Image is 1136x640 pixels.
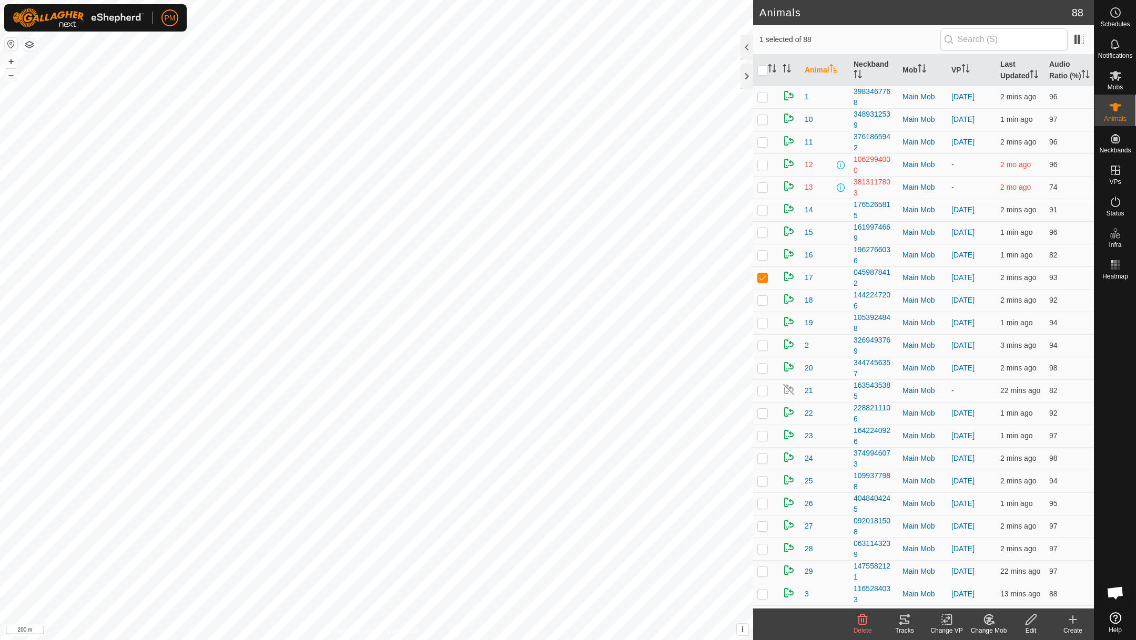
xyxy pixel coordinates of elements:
a: [DATE] [951,341,975,349]
span: 92 [1049,409,1058,417]
button: Map Layers [23,38,36,51]
a: [DATE] [951,522,975,530]
div: Main Mob [902,114,943,125]
span: 20 [805,363,813,374]
a: [DATE] [951,364,975,372]
div: Main Mob [902,317,943,328]
span: 97 [1049,544,1058,553]
img: returning on [783,428,795,441]
div: 3749946073 [854,448,894,470]
span: 23 [805,430,813,441]
img: returning on [783,157,795,170]
p-sorticon: Activate to sort [768,66,776,74]
div: Create [1052,626,1094,635]
app-display-virtual-paddock-transition: - [951,160,954,169]
div: 1053924848 [854,312,894,334]
span: i [742,625,744,634]
span: 94 [1049,477,1058,485]
img: returning on [783,360,795,373]
div: Main Mob [902,521,943,532]
span: 17 [805,272,813,283]
span: 28 Aug 2025, 6:46 am [1000,499,1032,508]
app-display-virtual-paddock-transition: - [951,386,954,395]
span: 22 [805,408,813,419]
img: returning on [783,315,795,328]
span: 94 [1049,318,1058,327]
span: 96 [1049,228,1058,236]
img: returning on [783,247,795,260]
div: Main Mob [902,430,943,441]
span: 28 Aug 2025, 6:46 am [1000,115,1032,123]
span: 95 [1049,499,1058,508]
span: 98 [1049,364,1058,372]
div: 3269493769 [854,335,894,357]
span: 28 Aug 2025, 6:25 am [1000,567,1040,575]
div: Main Mob [902,272,943,283]
span: Schedules [1100,21,1130,27]
span: 96 [1049,138,1058,146]
img: returning on [783,135,795,147]
span: 97 [1049,567,1058,575]
a: Contact Us [387,626,418,636]
span: Status [1106,210,1124,216]
span: Heatmap [1102,273,1128,280]
div: 3761865942 [854,131,894,153]
span: 28 Aug 2025, 6:46 am [1000,409,1032,417]
span: 1 [805,91,809,102]
span: 93 [1049,273,1058,282]
span: 28 Aug 2025, 6:45 am [1000,138,1036,146]
img: returning on [783,406,795,418]
div: Main Mob [902,91,943,102]
button: + [5,55,17,68]
div: Main Mob [902,385,943,396]
span: 28 Aug 2025, 6:46 am [1000,296,1036,304]
span: Mobs [1108,84,1123,90]
div: Main Mob [902,159,943,170]
img: returning on [783,270,795,283]
a: [DATE] [951,138,975,146]
img: returning on [783,564,795,576]
span: 88 [1072,5,1083,20]
a: [DATE] [951,273,975,282]
a: [DATE] [951,296,975,304]
span: 91 [1049,205,1058,214]
span: 28 Aug 2025, 6:46 am [1000,431,1032,440]
span: 16 [805,250,813,261]
div: 0873088999 [854,606,894,628]
img: returning on [783,586,795,599]
span: 28 Aug 2025, 6:45 am [1000,454,1036,462]
h2: Animals [759,6,1072,19]
span: 15 [805,227,813,238]
img: returning on [783,496,795,509]
span: 3 [805,589,809,600]
span: 92 [1049,296,1058,304]
button: Reset Map [5,38,17,50]
span: 74 [1049,183,1058,191]
div: Main Mob [902,453,943,464]
div: Main Mob [902,137,943,148]
span: 24 [805,453,813,464]
div: 0920181508 [854,515,894,538]
div: 1442247206 [854,290,894,312]
span: 26 [805,498,813,509]
img: returning on [783,293,795,305]
div: Main Mob [902,295,943,306]
span: Animals [1104,116,1127,122]
img: returning on [783,541,795,554]
span: 98 [1049,454,1058,462]
span: Infra [1109,242,1121,248]
span: 28 Aug 2025, 6:44 am [1000,341,1036,349]
span: 82 [1049,386,1058,395]
span: 7 June 2025, 4:45 pm [1000,160,1031,169]
span: 97 [1049,431,1058,440]
p-sorticon: Activate to sort [854,71,862,80]
a: [DATE] [951,318,975,327]
span: 96 [1049,160,1058,169]
span: 13 [805,182,813,193]
span: 96 [1049,92,1058,101]
span: 97 [1049,115,1058,123]
div: Main Mob [902,227,943,238]
a: [DATE] [951,431,975,440]
a: [DATE] [951,92,975,101]
div: 2288211106 [854,402,894,425]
